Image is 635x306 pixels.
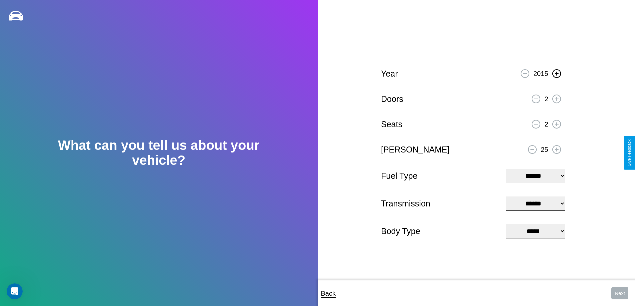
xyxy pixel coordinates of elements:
[32,138,286,168] h2: What can you tell us about your vehicle?
[533,68,548,80] p: 2015
[381,66,398,81] p: Year
[7,283,23,299] iframe: Intercom live chat
[381,224,499,239] p: Body Type
[381,196,499,211] p: Transmission
[381,117,402,132] p: Seats
[611,287,628,299] button: Next
[381,168,499,183] p: Fuel Type
[321,287,336,299] p: Back
[544,93,548,105] p: 2
[381,92,403,107] p: Doors
[627,140,632,166] div: Give Feedback
[541,144,548,155] p: 25
[544,118,548,130] p: 2
[381,142,450,157] p: [PERSON_NAME]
